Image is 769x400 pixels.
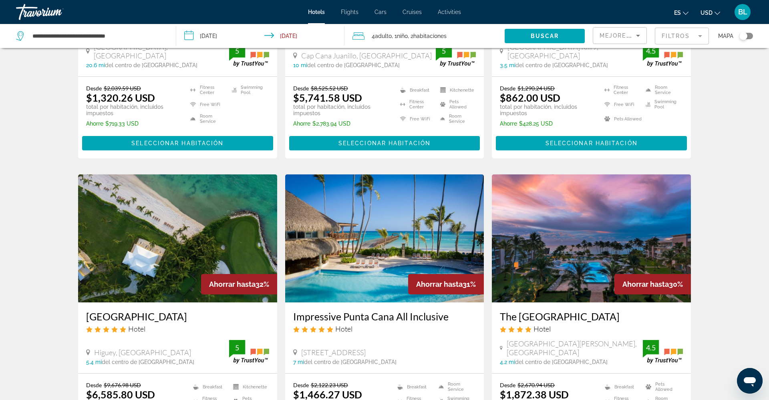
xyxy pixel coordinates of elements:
li: Swimming Pool [642,99,683,110]
button: User Menu [732,4,753,20]
span: Ahorrar hasta [209,280,256,288]
span: Cap Cana Juanillo, [GEOGRAPHIC_DATA] [301,51,432,60]
iframe: Botón para iniciar la ventana de mensajería [737,368,763,394]
span: 4.2 mi [500,359,515,365]
button: Toggle map [733,32,753,40]
li: Fitness Center [600,85,642,95]
span: 3.5 mi [500,62,515,68]
ins: $1,320.26 USD [86,92,155,104]
span: Mejores descuentos [600,32,680,39]
span: Ahorre [86,120,103,127]
div: 5 star Hotel [293,324,476,333]
span: Niño [397,33,408,39]
span: Ahorre [500,120,517,127]
li: Room Service [435,382,476,392]
img: trustyou-badge.svg [643,340,683,364]
span: , 1 [392,30,408,42]
div: 4 star Hotel [500,324,683,333]
img: trustyou-badge.svg [436,43,476,67]
span: del centro de [GEOGRAPHIC_DATA] [304,359,397,365]
div: 5 [229,343,245,352]
div: 4.5 [643,46,659,56]
span: Hotel [128,324,145,333]
div: 30% [614,274,691,294]
a: Cars [374,9,387,15]
span: [GEOGRAPHIC_DATA][PERSON_NAME], [GEOGRAPHIC_DATA] [507,339,643,357]
li: Breakfast [601,382,642,392]
del: $8,525.52 USD [311,85,348,92]
span: 5.4 mi [86,359,102,365]
del: $9,676.98 USD [104,382,141,388]
li: Breakfast [396,85,436,95]
span: Ahorrar hasta [622,280,669,288]
div: 32% [201,274,277,294]
span: del centro de [GEOGRAPHIC_DATA] [515,62,608,68]
span: BL [738,8,747,16]
img: Hotel image [285,174,484,302]
button: Change language [674,7,688,18]
img: trustyou-badge.svg [229,340,269,364]
a: Activities [438,9,461,15]
del: $2,122.23 USD [311,382,348,388]
li: Kitchenette [436,85,476,95]
img: trustyou-badge.svg [643,43,683,67]
button: Change currency [701,7,720,18]
p: total por habitación, incluidos impuestos [293,104,390,116]
a: Seleccionar habitación [82,138,273,146]
li: Pets Allowed [600,114,642,124]
span: Desde [293,382,309,388]
div: 5 [229,46,245,56]
li: Pets Allowed [436,99,476,110]
a: Seleccionar habitación [496,138,687,146]
span: Ahorre [293,120,310,127]
ins: $5,741.58 USD [293,92,362,104]
span: 20.6 mi [86,62,105,68]
span: habitaciones [413,33,447,39]
img: trustyou-badge.svg [229,43,269,67]
li: Fitness Center [396,99,436,110]
span: [GEOGRAPHIC_DATA] Km 9, [GEOGRAPHIC_DATA] [507,42,643,60]
p: $2,783.94 USD [293,120,390,127]
del: $2,039.59 USD [104,85,141,92]
span: es [674,10,681,16]
li: Free WiFi [396,114,436,124]
mat-select: Sort by [600,31,640,40]
span: Desde [500,382,515,388]
a: The [GEOGRAPHIC_DATA] [500,310,683,322]
a: Seleccionar habitación [289,138,480,146]
a: Travorium [16,2,96,22]
span: 4 [372,30,392,42]
img: Hotel image [78,174,277,302]
a: Flights [341,9,358,15]
span: del centro de [GEOGRAPHIC_DATA] [307,62,400,68]
a: Impressive Punta Cana All Inclusive [293,310,476,322]
a: [GEOGRAPHIC_DATA] [86,310,269,322]
div: 31% [408,274,484,294]
li: Room Service [642,85,683,95]
span: Seleccionar habitación [338,140,431,146]
span: Hotel [533,324,551,333]
button: Travelers: 4 adults, 1 child [344,24,505,48]
span: Hotel [335,324,352,333]
img: Hotel image [492,174,691,302]
span: Ahorrar hasta [416,280,463,288]
li: Swimming Pool [228,85,269,95]
span: [GEOGRAPHIC_DATA], [GEOGRAPHIC_DATA] [94,42,229,60]
button: Check-in date: Nov 10, 2025 Check-out date: Nov 17, 2025 [176,24,344,48]
li: Room Service [186,114,227,124]
button: Buscar [505,29,585,43]
p: $428.25 USD [500,120,594,127]
div: 5 star Hotel [86,324,269,333]
span: Desde [500,85,515,92]
span: Seleccionar habitación [131,140,223,146]
span: Seleccionar habitación [546,140,638,146]
a: Hotels [308,9,325,15]
button: Seleccionar habitación [289,136,480,150]
span: Desde [293,85,309,92]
